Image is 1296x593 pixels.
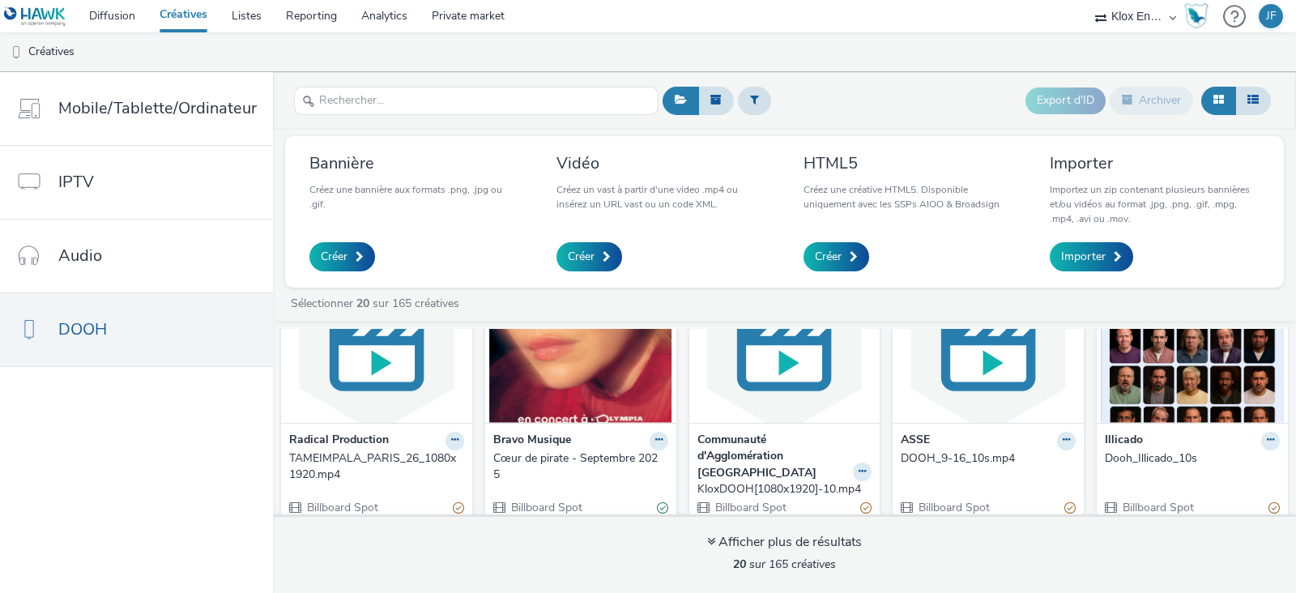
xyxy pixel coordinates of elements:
div: KloxDOOH[1080x1920]-10.mp4 [697,481,866,497]
p: Créez une créative HTML5. Disponible uniquement avec les SSPs AIOO & Broadsign [804,182,1013,211]
span: IPTV [58,170,94,194]
p: Créez une bannière aux formats .png, .jpg ou .gif. [309,182,519,211]
img: KloxDOOH[1080x1920]-10.mp4 visual [693,265,876,423]
img: undefined Logo [4,6,66,27]
a: Sélectionner sur 165 créatives [289,296,466,311]
a: Hawk Academy [1184,3,1215,29]
div: Partiellement valide [1268,499,1280,516]
a: DOOH_9-16_10s.mp4 [901,450,1076,467]
span: Billboard Spot [714,500,787,515]
a: Dooh_Illicado_10s [1105,450,1280,467]
div: Partiellement valide [453,499,464,516]
button: Liste [1235,87,1271,114]
span: Créer [815,249,842,265]
span: Importer [1061,249,1106,265]
div: Partiellement valide [1064,499,1076,516]
span: Billboard Spot [509,500,582,515]
span: Créer [321,249,347,265]
a: TAMEIMPALA_PARIS_26_1080x1920.mp4 [289,450,464,484]
a: Créer [309,242,375,271]
span: sur 165 créatives [733,557,836,572]
div: Cœur de pirate - Septembre 2025 [493,450,662,484]
h3: Vidéo [556,152,766,174]
div: DOOH_9-16_10s.mp4 [901,450,1069,467]
a: Créer [804,242,869,271]
a: KloxDOOH[1080x1920]-10.mp4 [697,481,872,497]
strong: Radical Production [289,432,389,450]
p: Créez un vast à partir d'une video .mp4 ou insérez un URL vast ou un code XML. [556,182,766,211]
img: Dooh_Illicado_10s visual [1101,265,1284,423]
div: TAMEIMPALA_PARIS_26_1080x1920.mp4 [289,450,458,484]
span: Billboard Spot [917,500,990,515]
a: Importer [1050,242,1133,271]
img: Cœur de pirate - Septembre 2025 visual [489,265,672,423]
strong: Communauté d'Agglomération [GEOGRAPHIC_DATA] [697,432,850,481]
button: Archiver [1110,87,1193,114]
a: Créer [556,242,622,271]
span: Mobile/Tablette/Ordinateur [58,96,257,120]
img: dooh [8,45,24,61]
h3: Importer [1050,152,1260,174]
span: Billboard Spot [305,500,378,515]
strong: Illicado [1105,432,1143,450]
h3: Bannière [309,152,519,174]
span: Créer [568,249,595,265]
div: JF [1266,4,1277,28]
h3: HTML5 [804,152,1013,174]
img: DOOH_9-16_10s.mp4 visual [897,265,1080,423]
div: Valide [657,499,668,516]
input: Rechercher... [294,87,659,115]
button: Grille [1201,87,1236,114]
button: Export d'ID [1025,87,1106,113]
strong: ASSE [901,432,930,450]
strong: 20 [356,296,369,311]
div: Afficher plus de résultats [707,533,862,552]
strong: 20 [733,557,746,572]
span: Audio [58,244,102,267]
strong: Bravo Musique [493,432,571,450]
span: DOOH [58,318,107,341]
p: Importez un zip contenant plusieurs bannières et/ou vidéos au format .jpg, .png, .gif, .mpg, .mp4... [1050,182,1260,226]
img: TAMEIMPALA_PARIS_26_1080x1920.mp4 visual [285,265,468,423]
a: Cœur de pirate - Septembre 2025 [493,450,668,484]
span: Billboard Spot [1121,500,1194,515]
div: Dooh_Illicado_10s [1105,450,1273,467]
img: Hawk Academy [1184,3,1209,29]
div: Partiellement valide [860,499,872,516]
